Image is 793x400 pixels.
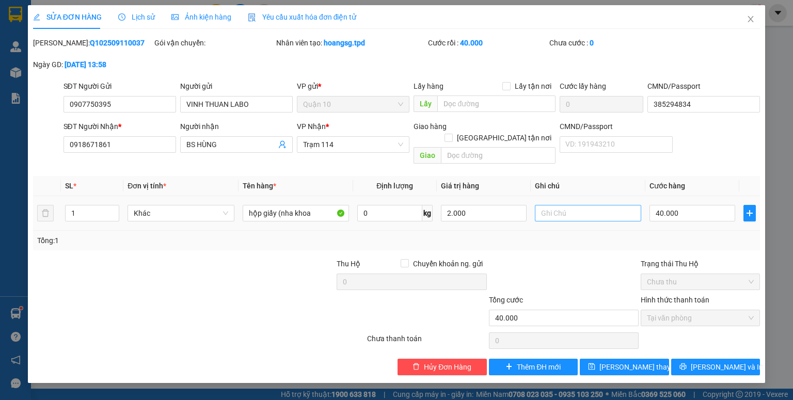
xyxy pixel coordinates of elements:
[414,82,443,90] span: Lấy hàng
[460,39,483,47] b: 40.000
[33,37,152,49] div: [PERSON_NAME]:
[422,205,433,221] span: kg
[489,359,578,375] button: plusThêm ĐH mới
[560,121,672,132] div: CMND/Passport
[647,81,760,92] div: CMND/Passport
[744,209,755,217] span: plus
[64,81,176,92] div: SĐT Người Gửi
[747,15,755,23] span: close
[154,37,274,49] div: Gói vận chuyển:
[180,81,293,92] div: Người gửi
[641,258,760,269] div: Trạng thái Thu Hộ
[588,363,595,371] span: save
[580,359,669,375] button: save[PERSON_NAME] thay đổi
[276,37,426,49] div: Nhân viên tạo:
[590,39,594,47] b: 0
[248,13,256,22] img: icon
[324,39,365,47] b: hoangsg.tpd
[535,205,641,221] input: Ghi Chú
[33,13,102,21] span: SỬA ĐƠN HÀNG
[409,258,487,269] span: Chuyển khoản ng. gửi
[453,132,556,143] span: [GEOGRAPHIC_DATA] tận nơi
[118,13,125,21] span: clock-circle
[180,121,293,132] div: Người nhận
[414,122,447,131] span: Giao hàng
[424,361,471,373] span: Hủy Đơn Hàng
[679,363,687,371] span: printer
[337,260,360,268] span: Thu Hộ
[441,182,479,190] span: Giá trị hàng
[531,176,645,196] th: Ghi chú
[691,361,763,373] span: [PERSON_NAME] và In
[647,274,754,290] span: Chưa thu
[599,361,682,373] span: [PERSON_NAME] thay đổi
[65,182,73,190] span: SL
[376,182,413,190] span: Định lượng
[171,13,231,21] span: Ảnh kiện hàng
[134,205,228,221] span: Khác
[641,296,709,304] label: Hình thức thanh toán
[398,359,487,375] button: deleteHủy Đơn Hàng
[489,296,523,304] span: Tổng cước
[441,147,556,164] input: Dọc đường
[414,147,441,164] span: Giao
[278,140,287,149] span: user-add
[549,37,669,49] div: Chưa cước :
[517,361,561,373] span: Thêm ĐH mới
[33,13,40,21] span: edit
[33,59,152,70] div: Ngày GD:
[128,182,166,190] span: Đơn vị tính
[649,182,685,190] span: Cước hàng
[437,95,556,112] input: Dọc đường
[243,205,349,221] input: VD: Bàn, Ghế
[647,310,754,326] span: Tại văn phòng
[511,81,556,92] span: Lấy tận nơi
[248,13,357,21] span: Yêu cầu xuất hóa đơn điện tử
[297,81,409,92] div: VP gửi
[65,60,106,69] b: [DATE] 13:58
[90,39,145,47] b: Q102509110037
[37,235,307,246] div: Tổng: 1
[505,363,513,371] span: plus
[736,5,765,34] button: Close
[64,121,176,132] div: SĐT Người Nhận
[428,37,547,49] div: Cước rồi :
[560,82,606,90] label: Cước lấy hàng
[671,359,760,375] button: printer[PERSON_NAME] và In
[243,182,276,190] span: Tên hàng
[303,137,403,152] span: Trạm 114
[366,333,487,351] div: Chưa thanh toán
[303,97,403,112] span: Quận 10
[560,96,643,113] input: Cước lấy hàng
[414,95,437,112] span: Lấy
[297,122,326,131] span: VP Nhận
[413,363,420,371] span: delete
[118,13,155,21] span: Lịch sử
[37,205,54,221] button: delete
[743,205,756,221] button: plus
[171,13,179,21] span: picture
